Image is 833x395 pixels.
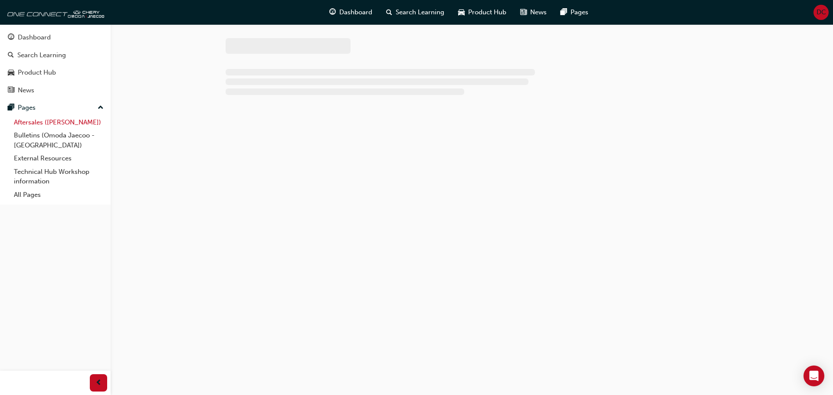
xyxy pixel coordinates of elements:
span: car-icon [8,69,14,77]
div: Dashboard [18,33,51,42]
button: Pages [3,100,107,116]
a: All Pages [10,188,107,202]
div: Open Intercom Messenger [803,366,824,386]
div: News [18,85,34,95]
span: Search Learning [396,7,444,17]
a: Aftersales ([PERSON_NAME]) [10,116,107,129]
a: Bulletins (Omoda Jaecoo - [GEOGRAPHIC_DATA]) [10,129,107,152]
span: up-icon [98,102,104,114]
button: DashboardSearch LearningProduct HubNews [3,28,107,100]
img: oneconnect [4,3,104,21]
a: Dashboard [3,29,107,46]
span: Pages [571,7,588,17]
a: search-iconSearch Learning [379,3,451,21]
a: news-iconNews [513,3,554,21]
div: Product Hub [18,68,56,78]
span: search-icon [8,52,14,59]
span: DC [817,7,826,17]
span: News [530,7,547,17]
span: Product Hub [468,7,506,17]
span: pages-icon [561,7,567,18]
a: guage-iconDashboard [322,3,379,21]
span: Dashboard [339,7,372,17]
div: Search Learning [17,50,66,60]
span: guage-icon [8,34,14,42]
span: search-icon [386,7,392,18]
div: Pages [18,103,36,113]
span: guage-icon [329,7,336,18]
a: pages-iconPages [554,3,595,21]
a: car-iconProduct Hub [451,3,513,21]
span: car-icon [458,7,465,18]
span: news-icon [8,87,14,95]
span: prev-icon [95,378,102,388]
span: pages-icon [8,104,14,112]
a: Technical Hub Workshop information [10,165,107,188]
a: External Resources [10,152,107,165]
a: Search Learning [3,47,107,63]
a: Product Hub [3,65,107,81]
a: News [3,82,107,98]
span: news-icon [520,7,527,18]
button: DC [813,5,829,20]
